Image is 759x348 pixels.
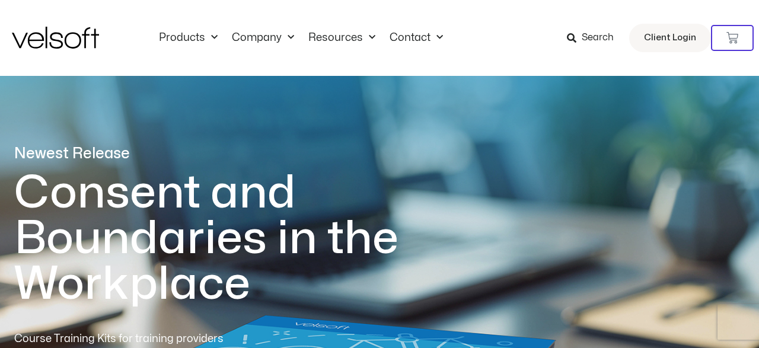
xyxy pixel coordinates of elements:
[629,24,711,52] a: Client Login
[14,331,310,347] p: Course Training Kits for training providers
[14,170,447,307] h1: Consent and Boundaries in the Workplace
[644,30,696,46] span: Client Login
[152,31,225,44] a: ProductsMenu Toggle
[582,30,614,46] span: Search
[14,143,447,164] p: Newest Release
[12,27,99,49] img: Velsoft Training Materials
[152,31,450,44] nav: Menu
[301,31,382,44] a: ResourcesMenu Toggle
[225,31,301,44] a: CompanyMenu Toggle
[567,28,622,48] a: Search
[382,31,450,44] a: ContactMenu Toggle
